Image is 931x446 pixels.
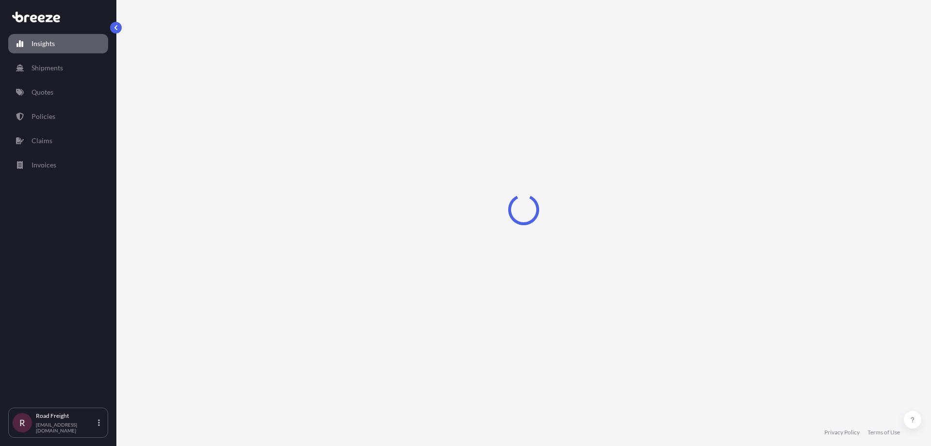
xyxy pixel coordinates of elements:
a: Terms of Use [867,429,900,436]
p: Invoices [32,160,56,170]
a: Shipments [8,58,108,78]
a: Privacy Policy [824,429,860,436]
span: R [19,418,25,428]
a: Invoices [8,155,108,175]
a: Claims [8,131,108,150]
p: Claims [32,136,52,146]
p: Policies [32,112,55,121]
p: [EMAIL_ADDRESS][DOMAIN_NAME] [36,422,96,433]
a: Policies [8,107,108,126]
a: Insights [8,34,108,53]
p: Insights [32,39,55,49]
p: Road Freight [36,412,96,420]
p: Shipments [32,63,63,73]
a: Quotes [8,83,108,102]
p: Quotes [32,87,53,97]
